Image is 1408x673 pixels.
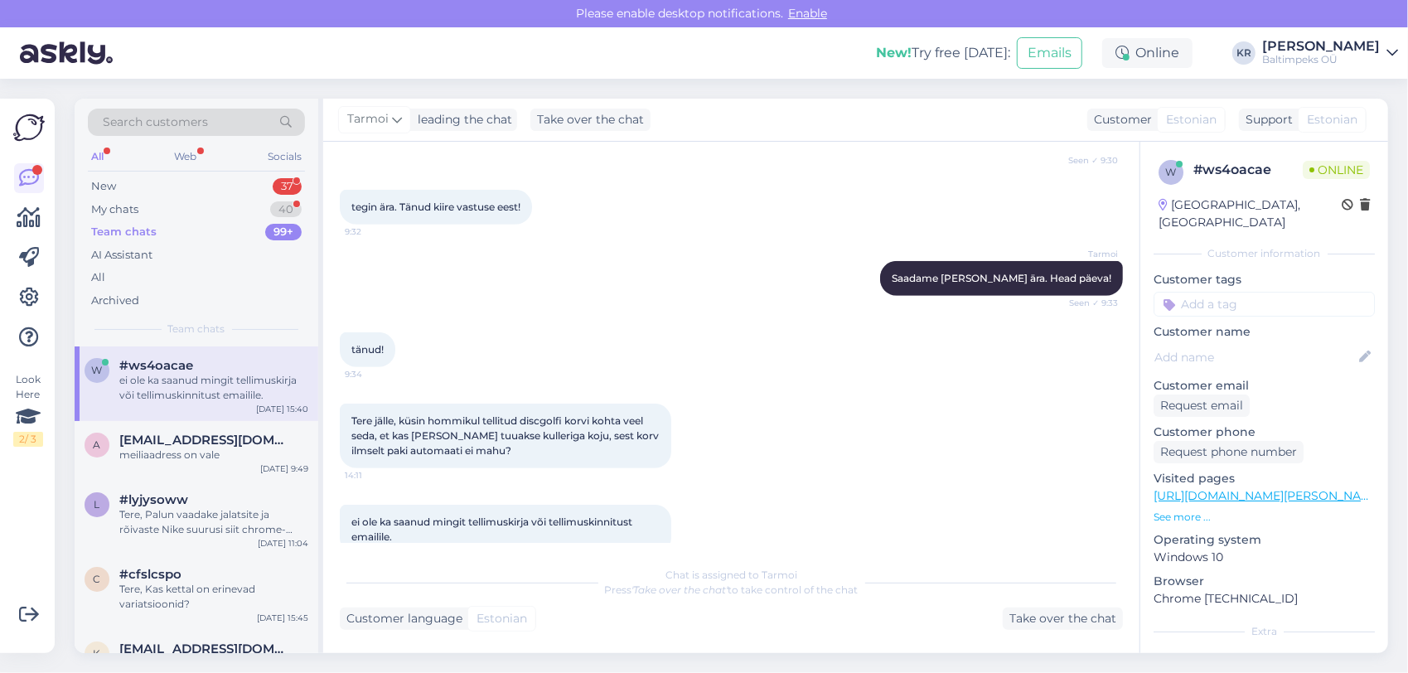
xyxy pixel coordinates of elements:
[91,269,105,286] div: All
[347,110,389,128] span: Tarmoi
[91,247,152,264] div: AI Assistant
[351,201,520,213] span: tegin ära. Tänud kiire vastuse eest!
[1154,424,1375,441] p: Customer phone
[1154,246,1375,261] div: Customer information
[1307,111,1357,128] span: Estonian
[1154,573,1375,590] p: Browser
[270,201,302,218] div: 40
[103,114,208,131] span: Search customers
[876,43,1010,63] div: Try free [DATE]:
[256,403,308,415] div: [DATE] 15:40
[1056,297,1118,309] span: Seen ✓ 9:33
[119,642,292,656] span: koidike@gmail.com
[345,368,407,380] span: 9:34
[1154,348,1356,366] input: Add name
[1154,271,1375,288] p: Customer tags
[94,438,101,451] span: a
[351,343,384,356] span: tänud!
[1262,53,1380,66] div: Baltimpeks OÜ
[1166,166,1177,178] span: w
[1239,111,1293,128] div: Support
[1154,590,1375,608] p: Chrome [TECHNICAL_ID]
[876,45,912,61] b: New!
[1154,323,1375,341] p: Customer name
[1262,40,1380,53] div: [PERSON_NAME]
[265,224,302,240] div: 99+
[257,612,308,624] div: [DATE] 15:45
[530,109,651,131] div: Take over the chat
[172,146,201,167] div: Web
[1166,111,1217,128] span: Estonian
[91,224,157,240] div: Team chats
[258,537,308,550] div: [DATE] 11:04
[119,492,188,507] span: #lyjysoww
[605,583,859,596] span: Press to take control of the chat
[1154,441,1304,463] div: Request phone number
[1232,41,1256,65] div: KR
[340,610,462,627] div: Customer language
[1154,531,1375,549] p: Operating system
[13,112,45,143] img: Askly Logo
[1154,649,1375,666] p: Notes
[411,111,512,128] div: leading the chat
[1154,549,1375,566] p: Windows 10
[345,469,407,482] span: 14:11
[1154,624,1375,639] div: Extra
[1154,377,1375,395] p: Customer email
[1087,111,1152,128] div: Customer
[88,146,107,167] div: All
[351,516,635,543] span: ei ole ka saanud mingit tellimuskirja või tellimuskinnitust emailile.
[1193,160,1303,180] div: # ws4oacae
[119,373,308,403] div: ei ole ka saanud mingit tellimuskirja või tellimuskinnitust emailile.
[1003,608,1123,630] div: Take over the chat
[119,358,193,373] span: #ws4oacae
[1154,510,1375,525] p: See more ...
[1056,248,1118,260] span: Tarmoi
[1102,38,1193,68] div: Online
[1154,292,1375,317] input: Add a tag
[168,322,225,336] span: Team chats
[1262,40,1398,66] a: [PERSON_NAME]Baltimpeks OÜ
[783,6,832,21] span: Enable
[1154,395,1250,417] div: Request email
[94,573,101,585] span: c
[632,583,728,596] i: 'Take over the chat'
[94,647,101,660] span: k
[264,146,305,167] div: Socials
[94,498,100,511] span: l
[665,569,797,581] span: Chat is assigned to Tarmoi
[1159,196,1342,231] div: [GEOGRAPHIC_DATA], [GEOGRAPHIC_DATA]
[92,364,103,376] span: w
[1303,161,1370,179] span: Online
[1154,470,1375,487] p: Visited pages
[351,414,661,457] span: Tere jälle, küsin hommikul tellitud discgolfi korvi kohta veel seda, et kas [PERSON_NAME] tuuakse...
[119,567,181,582] span: #cfslcspo
[1154,488,1382,503] a: [URL][DOMAIN_NAME][PERSON_NAME]
[1056,154,1118,167] span: Seen ✓ 9:30
[892,272,1111,284] span: Saadame [PERSON_NAME] ära. Head päeva!
[91,293,139,309] div: Archived
[345,225,407,238] span: 9:32
[119,507,308,537] div: Tere, Palun vaadake jalatsite ja rõivaste Nike suurusi siit chrome-extension://efaidnbmnnnibpcajp...
[1017,37,1082,69] button: Emails
[13,372,43,447] div: Look Here
[119,448,308,462] div: meiliaadress on vale
[273,178,302,195] div: 37
[13,432,43,447] div: 2 / 3
[91,201,138,218] div: My chats
[477,610,527,627] span: Estonian
[260,462,308,475] div: [DATE] 9:49
[91,178,116,195] div: New
[119,582,308,612] div: Tere, Kas kettal on erinevad variatsioonid?
[119,433,292,448] span: annialissa005@gmail.com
